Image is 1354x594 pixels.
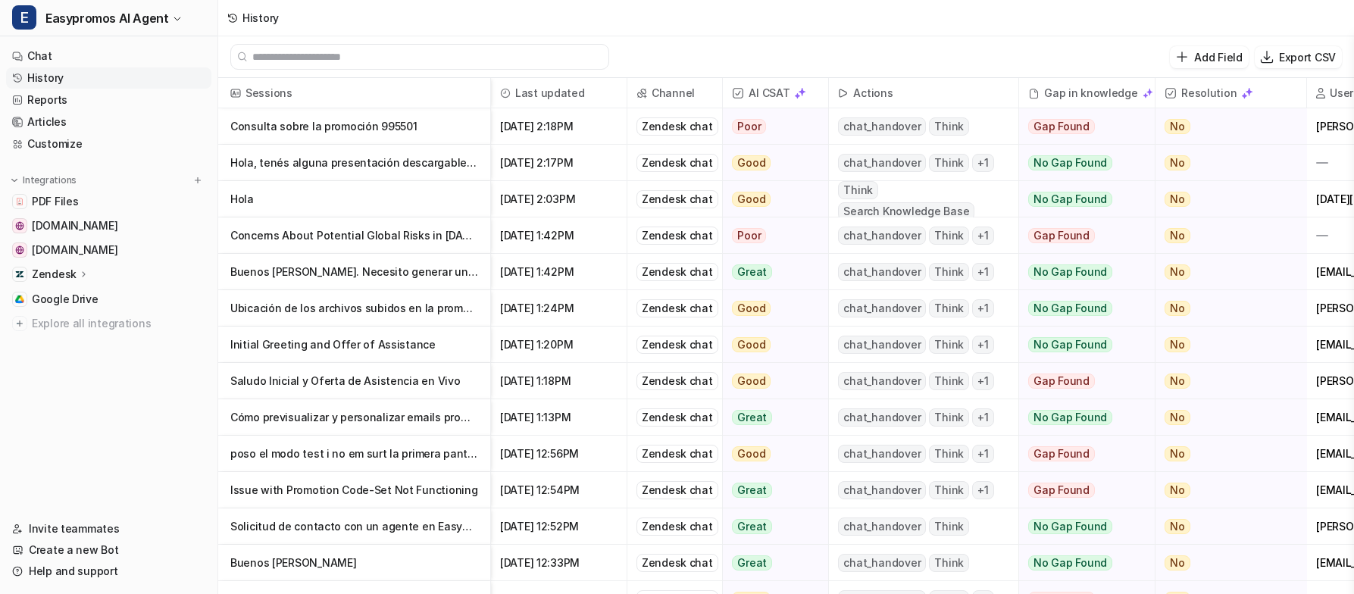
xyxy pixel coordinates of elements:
button: No [1155,472,1294,508]
span: Good [732,301,771,316]
p: Initial Greeting and Offer of Assistance [230,327,478,363]
span: chat_handover [838,263,926,281]
span: Great [732,519,772,534]
button: No [1155,254,1294,290]
p: Hola [230,181,478,217]
a: Create a new Bot [6,539,211,561]
a: Chat [6,45,211,67]
p: Add Field [1194,49,1242,65]
span: No Gap Found [1028,301,1112,316]
span: PDF Files [32,194,78,209]
span: No [1165,374,1190,389]
span: No Gap Found [1028,337,1112,352]
span: + 1 [972,445,994,463]
p: poso el modo test i no em surt la primera pantalla que seria login i registro [230,436,478,472]
span: Think [929,372,969,390]
span: No Gap Found [1028,155,1112,170]
span: Gap Found [1028,446,1095,461]
span: [DATE] 1:24PM [497,290,621,327]
button: Good [723,363,819,399]
img: easypromos-apiref.redoc.ly [15,245,24,255]
p: Export CSV [1279,49,1336,65]
span: Easypromos AI Agent [45,8,168,29]
span: No [1165,446,1190,461]
button: Export CSV [1255,46,1342,68]
span: [DOMAIN_NAME] [32,242,117,258]
span: [DOMAIN_NAME] [32,218,117,233]
p: Hola, tenés alguna presentación descargable que contenga el paso a paso? [230,145,478,181]
span: chat_handover [838,154,926,172]
span: Think [929,299,969,317]
span: Good [732,374,771,389]
span: Search Knowledge Base [838,202,974,220]
p: Integrations [23,174,77,186]
span: + 1 [972,154,994,172]
span: Think [929,227,969,245]
span: Channel [633,78,716,108]
span: Last updated [497,78,621,108]
span: Think [929,445,969,463]
h2: Actions [853,78,893,108]
img: expand menu [9,175,20,186]
button: Great [723,254,819,290]
span: [DATE] 1:42PM [497,217,621,254]
span: No Gap Found [1028,555,1112,571]
span: AI CSAT [729,78,822,108]
span: Explore all integrations [32,311,205,336]
a: PDF FilesPDF Files [6,191,211,212]
span: Poor [732,119,766,134]
button: Poor [723,108,819,145]
img: menu_add.svg [192,175,203,186]
p: Ubicación de los archivos subidos en la promoción 1002476 de Easypromos [230,290,478,327]
a: Articles [6,111,211,133]
span: E [12,5,36,30]
p: Issue with Promotion Code-Set Not Functioning [230,472,478,508]
div: Zendesk chat [636,445,718,463]
span: Think [929,517,969,536]
button: No [1155,399,1294,436]
span: [DATE] 1:18PM [497,363,621,399]
div: Zendesk chat [636,336,718,354]
a: Reports [6,89,211,111]
button: Great [723,508,819,545]
button: Good [723,290,819,327]
span: No [1165,301,1190,316]
button: No [1155,363,1294,399]
button: Good [723,436,819,472]
button: No [1155,545,1294,581]
span: Think [929,554,969,572]
span: Good [732,337,771,352]
span: [DATE] 12:56PM [497,436,621,472]
button: Great [723,472,819,508]
img: Google Drive [15,295,24,304]
span: No [1165,192,1190,207]
p: Concerns About Potential Global Risks in [DATE] [230,217,478,254]
span: chat_handover [838,408,926,427]
button: No Gap Found [1019,290,1143,327]
span: chat_handover [838,517,926,536]
p: Buenos [PERSON_NAME] [230,545,478,581]
span: Great [732,410,772,425]
span: [DATE] 1:42PM [497,254,621,290]
span: Gap Found [1028,374,1095,389]
a: Explore all integrations [6,313,211,334]
button: Good [723,327,819,363]
div: Zendesk chat [636,481,718,499]
span: Think [929,336,969,354]
span: Good [732,155,771,170]
span: chat_handover [838,372,926,390]
img: www.easypromosapp.com [15,221,24,230]
span: No [1165,119,1190,134]
span: Good [732,192,771,207]
div: Zendesk chat [636,263,718,281]
div: Zendesk chat [636,554,718,572]
div: Zendesk chat [636,117,718,136]
span: [DATE] 12:54PM [497,472,621,508]
span: Think [929,263,969,281]
button: No Gap Found [1019,399,1143,436]
div: Gap in knowledge [1025,78,1149,108]
span: chat_handover [838,554,926,572]
span: + 1 [972,227,994,245]
span: No [1165,410,1190,425]
span: Think [929,408,969,427]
